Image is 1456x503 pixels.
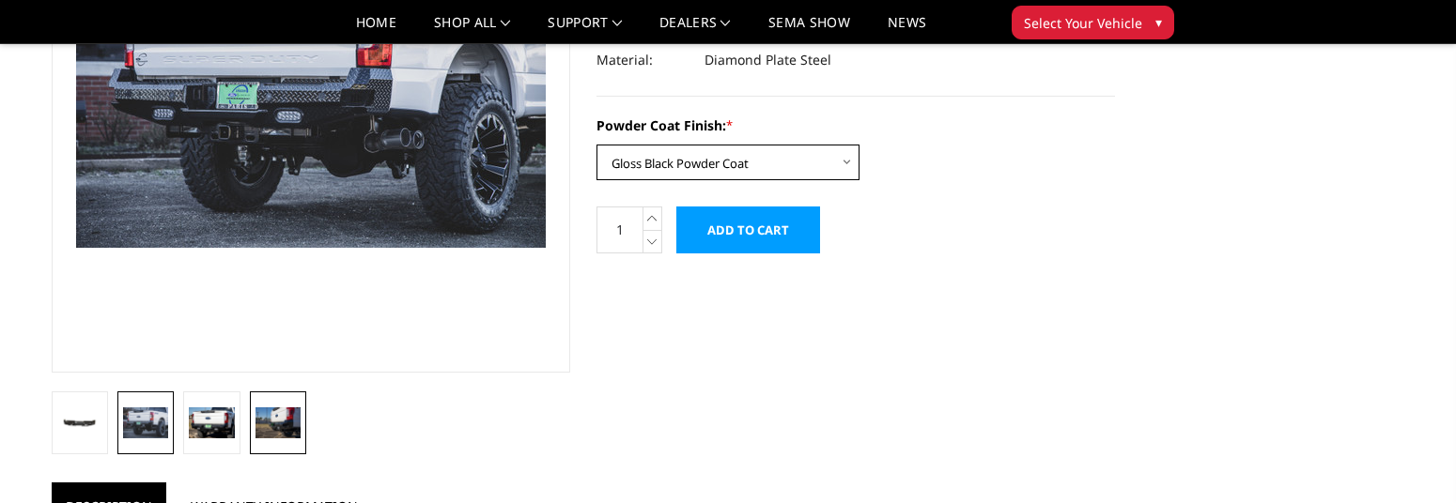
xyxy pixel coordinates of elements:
dd: Diamond Plate Steel [705,43,831,77]
img: 2017-2022 Ford F250-350-450 - FT Series - Rear Bumper [256,407,301,437]
a: SEMA Show [768,16,850,43]
label: Powder Coat Finish: [596,115,1115,135]
dt: Material: [596,43,690,77]
a: Support [548,16,622,43]
iframe: Chat Widget [1362,413,1456,503]
button: Select Your Vehicle [1012,6,1174,39]
img: 2017-2022 Ford F250-350-450 - FT Series - Rear Bumper [189,407,234,437]
a: Home [356,16,396,43]
a: News [888,16,926,43]
img: 2017-2022 Ford F250-350-450 - FT Series - Rear Bumper [123,407,168,437]
a: shop all [434,16,510,43]
img: 2017-2022 Ford F250-350-450 - FT Series - Rear Bumper [57,412,102,434]
span: ▾ [1155,12,1162,32]
a: Dealers [659,16,731,43]
span: Select Your Vehicle [1024,13,1142,33]
input: Add to Cart [676,206,820,253]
